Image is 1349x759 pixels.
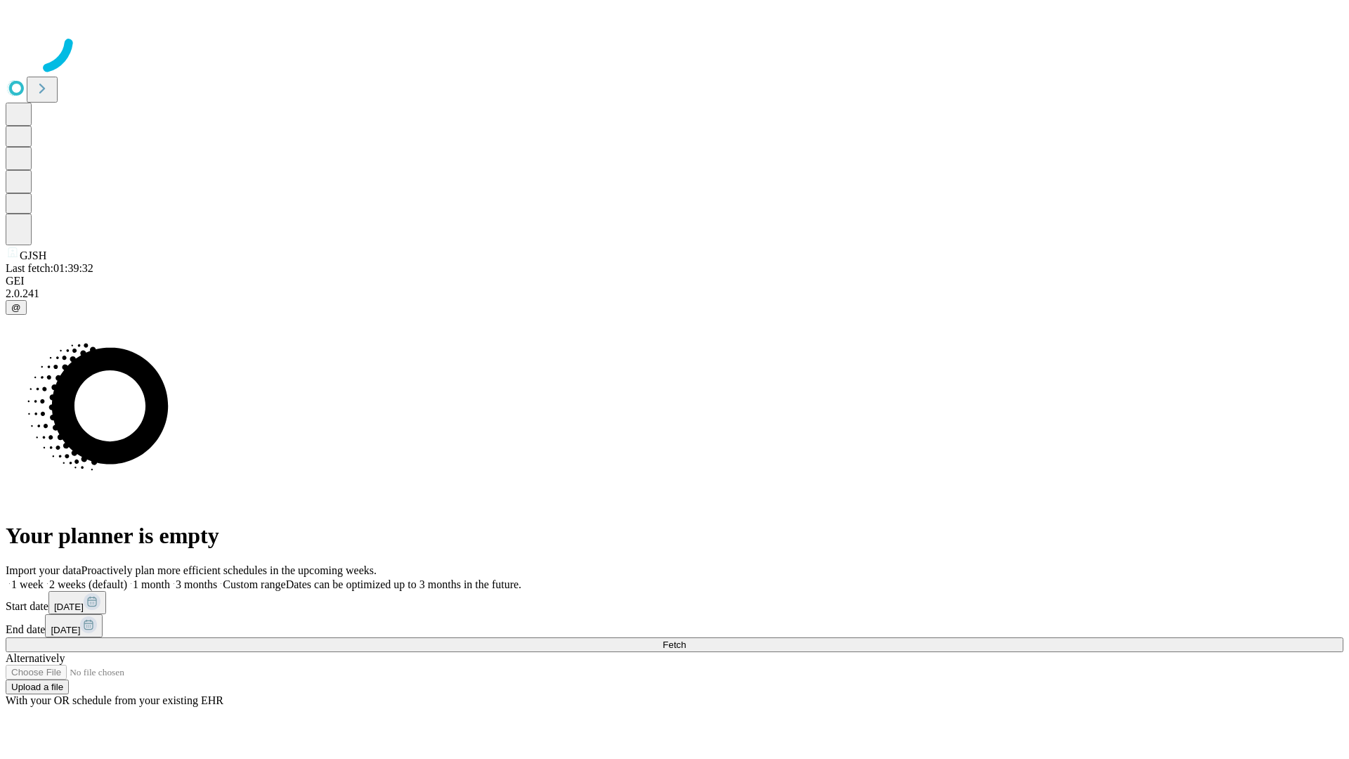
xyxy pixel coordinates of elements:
[48,591,106,614] button: [DATE]
[6,652,65,664] span: Alternatively
[49,578,127,590] span: 2 weeks (default)
[6,614,1343,637] div: End date
[51,625,80,635] span: [DATE]
[82,564,377,576] span: Proactively plan more efficient schedules in the upcoming weeks.
[6,287,1343,300] div: 2.0.241
[6,564,82,576] span: Import your data
[6,300,27,315] button: @
[286,578,521,590] span: Dates can be optimized up to 3 months in the future.
[45,614,103,637] button: [DATE]
[6,694,223,706] span: With your OR schedule from your existing EHR
[11,302,21,313] span: @
[54,602,84,612] span: [DATE]
[6,262,93,274] span: Last fetch: 01:39:32
[6,637,1343,652] button: Fetch
[6,591,1343,614] div: Start date
[6,275,1343,287] div: GEI
[20,249,46,261] span: GJSH
[663,640,686,650] span: Fetch
[11,578,44,590] span: 1 week
[6,523,1343,549] h1: Your planner is empty
[6,680,69,694] button: Upload a file
[133,578,170,590] span: 1 month
[223,578,285,590] span: Custom range
[176,578,217,590] span: 3 months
